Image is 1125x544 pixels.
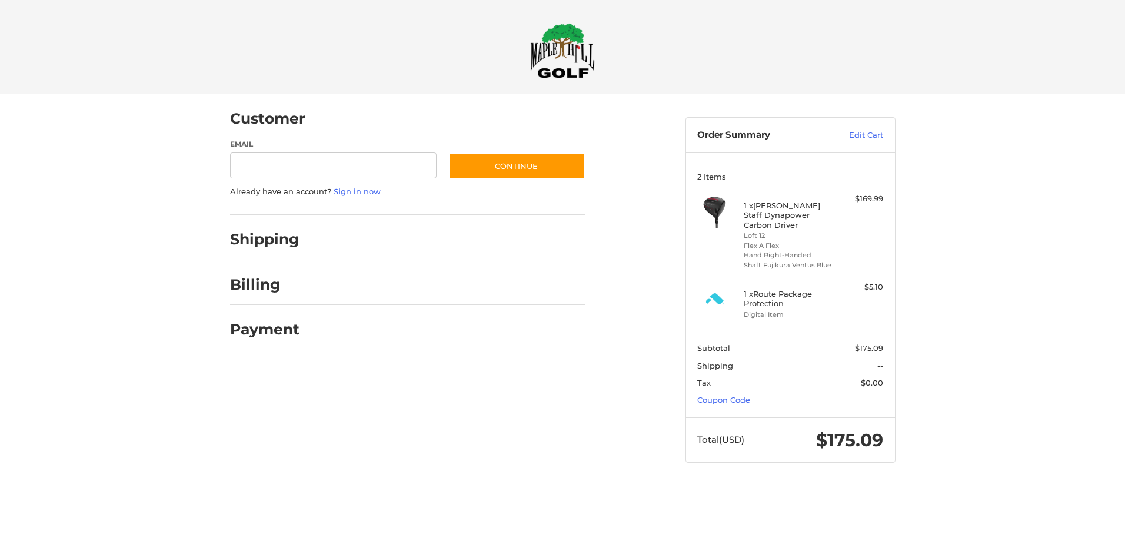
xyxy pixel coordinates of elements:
[230,110,305,128] h2: Customer
[697,361,733,370] span: Shipping
[230,276,299,294] h2: Billing
[837,193,883,205] div: $169.99
[837,281,883,293] div: $5.10
[697,395,750,404] a: Coupon Code
[824,130,883,141] a: Edit Cart
[744,231,834,241] li: Loft 12
[744,310,834,320] li: Digital Item
[697,130,824,141] h3: Order Summary
[697,378,711,387] span: Tax
[816,429,883,451] span: $175.09
[877,361,883,370] span: --
[334,187,381,196] a: Sign in now
[744,250,834,260] li: Hand Right-Handed
[230,230,299,248] h2: Shipping
[697,434,744,445] span: Total (USD)
[230,139,437,150] label: Email
[861,378,883,387] span: $0.00
[744,289,834,309] h4: 1 x Route Package Protection
[744,241,834,251] li: Flex A Flex
[230,320,299,339] h2: Payment
[448,152,585,180] button: Continue
[697,172,883,181] h3: 2 Items
[230,186,585,198] p: Already have an account?
[744,201,834,230] h4: 1 x [PERSON_NAME] Staff Dynapower Carbon Driver
[530,23,595,78] img: Maple Hill Golf
[697,343,730,353] span: Subtotal
[855,343,883,353] span: $175.09
[744,260,834,270] li: Shaft Fujikura Ventus Blue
